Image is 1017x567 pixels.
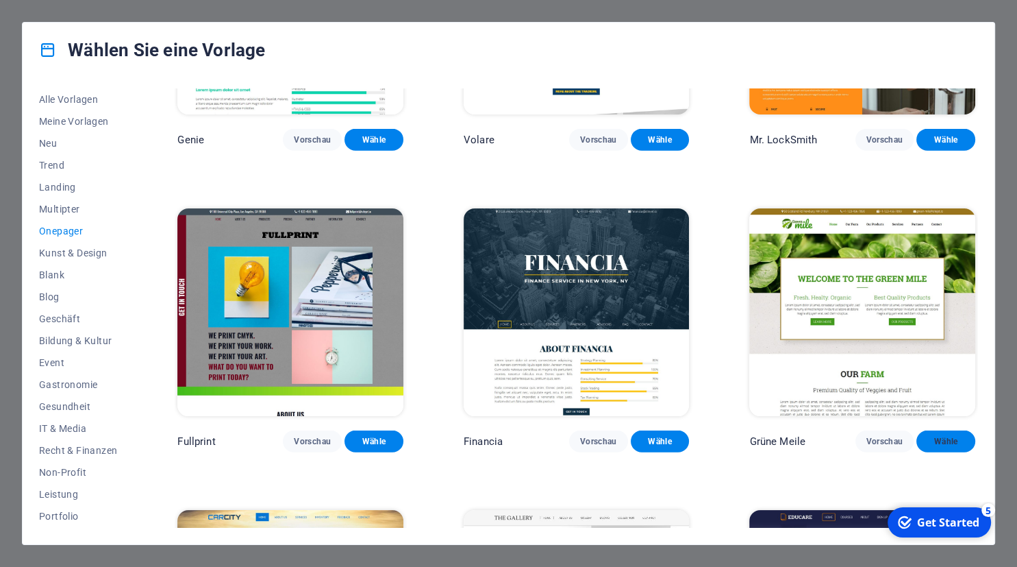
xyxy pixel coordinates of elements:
button: Non-Profit [39,461,117,483]
span: Wähle [355,436,392,447]
span: Gesundheit [39,401,117,412]
span: Landing [39,182,117,193]
button: Wähle [344,431,403,453]
span: Non-Profit [39,467,117,478]
span: Wähle [642,436,679,447]
span: Wähle [927,134,964,145]
div: Get Started 5 items remaining, 0% complete [8,5,111,36]
button: Wähle [344,129,403,151]
button: Vorschau [569,129,628,151]
button: Alle Vorlagen [39,88,117,110]
button: Wähle [631,431,690,453]
button: Kunst & Design [39,242,117,264]
span: Gastronomie [39,379,117,390]
button: Leistung [39,483,117,505]
button: Gesundheit [39,396,117,418]
button: Vorschau [283,129,342,151]
button: Recht & Finanzen [39,439,117,461]
p: Volare [464,133,494,147]
button: Vorschau [569,431,628,453]
button: Portfolio [39,505,117,527]
button: Vorschau [855,431,914,453]
span: IT & Media [39,423,117,434]
span: Bildung & Kultur [39,335,117,346]
span: Vorschau [294,134,331,145]
span: Wähle [927,436,964,447]
p: Genie [177,133,204,147]
button: Wähle [916,431,975,453]
button: Trend [39,154,117,176]
button: Dienstleistungen [39,527,117,549]
span: Vorschau [866,134,903,145]
span: Kunst & Design [39,248,117,258]
span: Neu [39,138,117,149]
span: Multipter [39,204,117,215]
span: Vorschau [580,134,617,145]
img: Financia [464,208,690,417]
button: IT & Media [39,418,117,439]
img: Fullprint [177,208,403,417]
span: Portfolio [39,511,117,522]
button: Vorschau [855,129,914,151]
button: Neu [39,132,117,154]
button: Blog [39,286,117,308]
span: Alle Vorlagen [39,94,117,105]
span: Meine Vorlagen [39,116,117,127]
div: Get Started [37,13,99,28]
span: Recht & Finanzen [39,445,117,456]
button: Blank [39,264,117,286]
button: Multipter [39,198,117,220]
button: Landing [39,176,117,198]
div: 5 [101,1,115,15]
p: Fullprint [177,435,215,448]
span: Blog [39,291,117,302]
button: Meine Vorlagen [39,110,117,132]
button: Wähle [631,129,690,151]
img: Grüne Meile [749,208,975,417]
p: Grüne Meile [749,435,805,448]
span: Geschäft [39,313,117,324]
p: Mr. LockSmith [749,133,817,147]
button: Gastronomie [39,374,117,396]
button: Event [39,352,117,374]
span: Wähle [355,134,392,145]
span: Vorschau [580,436,617,447]
span: Onepager [39,226,117,237]
p: Financia [464,435,503,448]
span: Trend [39,160,117,171]
span: Event [39,357,117,368]
span: Vorschau [866,436,903,447]
span: Vorschau [294,436,331,447]
span: Leistung [39,489,117,500]
button: Wähle [916,129,975,151]
button: Bildung & Kultur [39,330,117,352]
button: Vorschau [283,431,342,453]
button: Geschäft [39,308,117,330]
button: Onepager [39,220,117,242]
h4: Wählen Sie eine Vorlage [39,39,266,61]
span: Blank [39,269,117,280]
span: Wähle [642,134,679,145]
